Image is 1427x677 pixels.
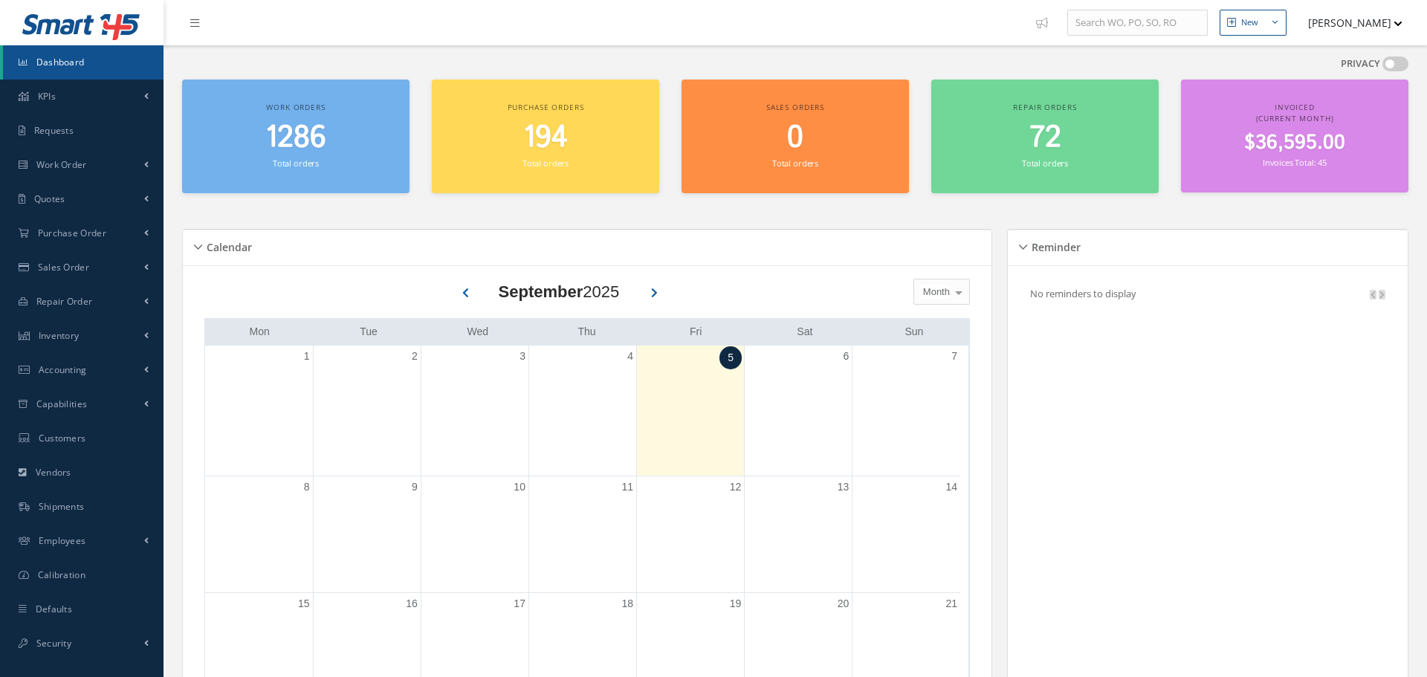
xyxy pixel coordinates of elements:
[835,476,852,498] a: September 13, 2025
[841,346,852,367] a: September 6, 2025
[942,476,960,498] a: September 14, 2025
[265,117,326,159] span: 1286
[36,603,72,615] span: Defaults
[295,593,313,615] a: September 15, 2025
[1256,113,1334,123] span: (Current Month)
[745,476,852,593] td: September 13, 2025
[682,80,909,193] a: Sales orders 0 Total orders
[301,476,313,498] a: September 8, 2025
[719,346,742,369] a: September 5, 2025
[637,476,745,593] td: September 12, 2025
[618,593,636,615] a: September 18, 2025
[772,158,818,169] small: Total orders
[499,279,620,304] div: 2025
[902,323,926,341] a: Sunday
[517,346,528,367] a: September 3, 2025
[182,80,410,193] a: Work orders 1286 Total orders
[727,476,745,498] a: September 12, 2025
[794,323,815,341] a: Saturday
[1013,102,1076,112] span: Repair orders
[522,158,569,169] small: Total orders
[39,432,86,444] span: Customers
[421,346,528,476] td: September 3, 2025
[34,192,65,205] span: Quotes
[511,476,528,498] a: September 10, 2025
[528,346,636,476] td: September 4, 2025
[36,295,93,308] span: Repair Order
[202,236,252,254] h5: Calendar
[528,476,636,593] td: September 11, 2025
[36,158,87,171] span: Work Order
[313,476,421,593] td: September 9, 2025
[39,534,86,547] span: Employees
[403,593,421,615] a: September 16, 2025
[39,329,80,342] span: Inventory
[745,346,852,476] td: September 6, 2025
[727,593,745,615] a: September 19, 2025
[919,285,950,299] span: Month
[205,346,313,476] td: September 1, 2025
[421,476,528,593] td: September 10, 2025
[511,593,528,615] a: September 17, 2025
[624,346,636,367] a: September 4, 2025
[34,124,74,137] span: Requests
[313,346,421,476] td: September 2, 2025
[1220,10,1287,36] button: New
[852,476,960,593] td: September 14, 2025
[1294,8,1402,37] button: [PERSON_NAME]
[931,80,1159,193] a: Repair orders 72 Total orders
[1275,102,1315,112] span: Invoiced
[357,323,381,341] a: Tuesday
[1029,117,1061,159] span: 72
[948,346,960,367] a: September 7, 2025
[637,346,745,476] td: September 5, 2025
[266,102,325,112] span: Work orders
[273,158,319,169] small: Total orders
[38,227,106,239] span: Purchase Order
[1241,16,1258,29] div: New
[1181,80,1408,192] a: Invoiced (Current Month) $36,595.00 Invoices Total: 45
[205,476,313,593] td: September 8, 2025
[246,323,272,341] a: Monday
[1263,157,1327,168] small: Invoices Total: 45
[1067,10,1208,36] input: Search WO, PO, SO, RO
[464,323,491,341] a: Wednesday
[409,346,421,367] a: September 2, 2025
[1030,287,1136,300] p: No reminders to display
[787,117,803,159] span: 0
[508,102,584,112] span: Purchase orders
[36,56,85,68] span: Dashboard
[3,45,164,80] a: Dashboard
[409,476,421,498] a: September 9, 2025
[687,323,705,341] a: Friday
[38,569,85,581] span: Calibration
[36,398,88,410] span: Capabilities
[835,593,852,615] a: September 20, 2025
[301,346,313,367] a: September 1, 2025
[852,346,960,476] td: September 7, 2025
[499,282,583,301] b: September
[39,363,87,376] span: Accounting
[39,500,85,513] span: Shipments
[1244,129,1345,158] span: $36,595.00
[942,593,960,615] a: September 21, 2025
[1027,236,1081,254] h5: Reminder
[1341,56,1380,71] label: PRIVACY
[432,80,659,193] a: Purchase orders 194 Total orders
[36,637,71,650] span: Security
[766,102,824,112] span: Sales orders
[523,117,568,159] span: 194
[618,476,636,498] a: September 11, 2025
[36,466,71,479] span: Vendors
[575,323,598,341] a: Thursday
[38,90,56,103] span: KPIs
[1022,158,1068,169] small: Total orders
[38,261,89,273] span: Sales Order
